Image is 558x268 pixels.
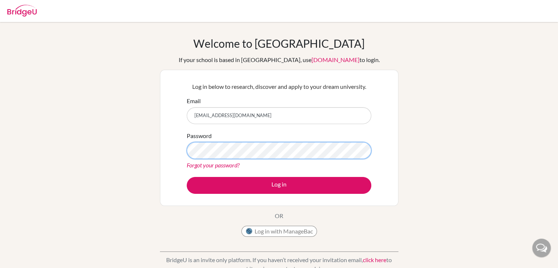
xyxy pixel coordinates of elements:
label: Email [187,97,201,105]
h1: Welcome to [GEOGRAPHIC_DATA] [193,37,365,50]
button: Log in with ManageBac [241,226,317,237]
a: Forgot your password? [187,162,240,169]
div: If your school is based in [GEOGRAPHIC_DATA], use to login. [179,55,380,64]
img: Bridge-U [7,5,37,17]
a: click here [363,256,386,263]
span: Help [17,5,32,12]
label: Password [187,131,212,140]
p: Log in below to research, discover and apply to your dream university. [187,82,371,91]
a: [DOMAIN_NAME] [311,56,360,63]
button: Log in [187,177,371,194]
p: OR [275,211,283,220]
